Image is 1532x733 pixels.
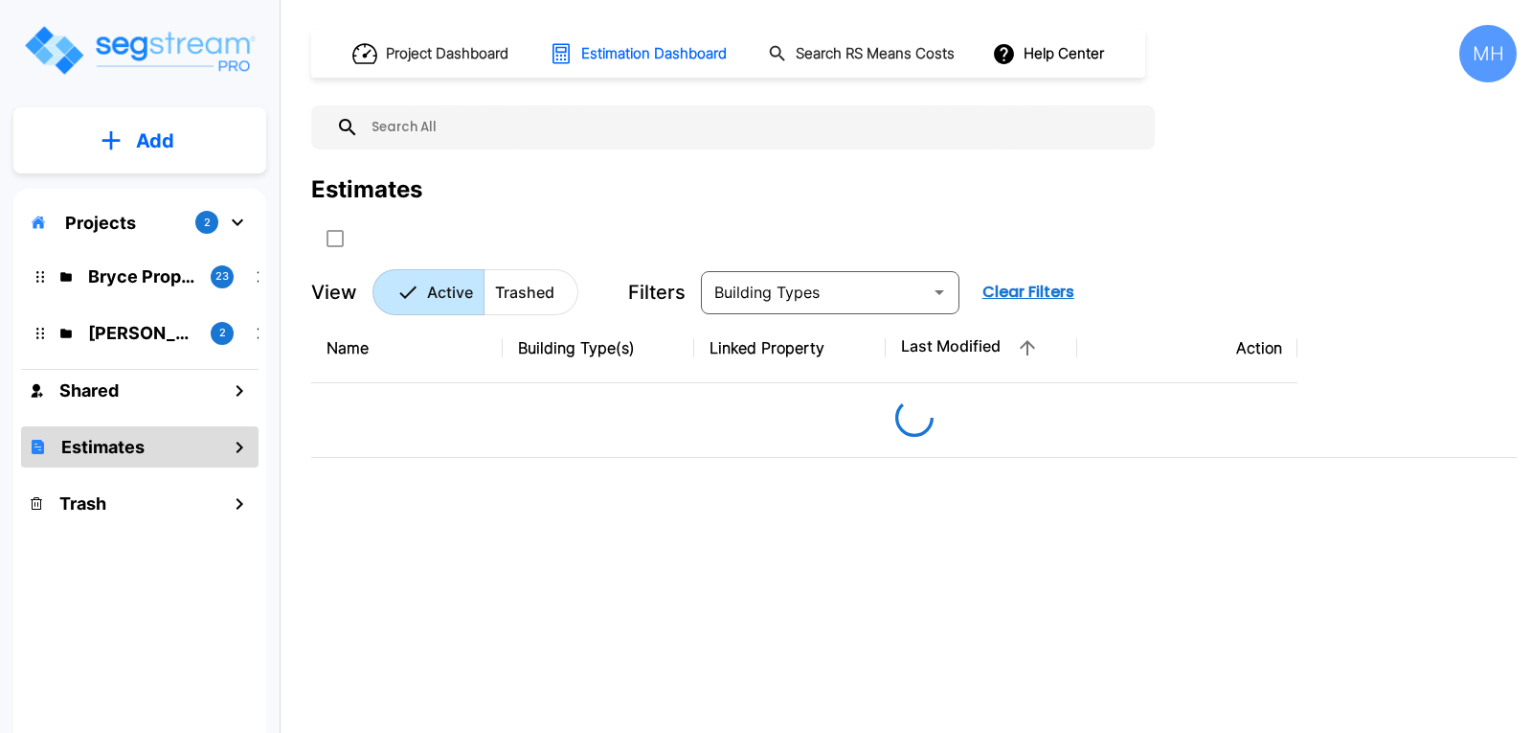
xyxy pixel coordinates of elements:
[372,269,578,315] div: Platform
[88,263,195,289] p: Bryce Properties
[204,215,211,231] p: 2
[219,325,226,341] p: 2
[65,210,136,236] p: Projects
[136,126,174,155] p: Add
[59,378,119,403] h1: Shared
[215,268,229,285] p: 23
[503,313,694,383] th: Building Type(s)
[628,278,686,307] p: Filters
[581,43,727,65] h1: Estimation Dashboard
[61,434,145,460] h1: Estimates
[13,113,266,169] button: Add
[386,43,508,65] h1: Project Dashboard
[88,320,195,346] p: Romero Properties
[796,43,955,65] h1: Search RS Means Costs
[1077,313,1297,383] th: Action
[542,34,737,74] button: Estimation Dashboard
[694,313,886,383] th: Linked Property
[926,279,953,306] button: Open
[427,281,473,304] p: Active
[495,281,554,304] p: Trashed
[372,269,484,315] button: Active
[311,172,422,207] div: Estimates
[975,273,1082,311] button: Clear Filters
[345,33,519,75] button: Project Dashboard
[316,219,354,258] button: SelectAll
[988,35,1112,72] button: Help Center
[484,269,578,315] button: Trashed
[22,23,257,78] img: Logo
[760,35,965,73] button: Search RS Means Costs
[59,491,106,516] h1: Trash
[359,105,1145,149] input: Search All
[707,279,922,306] input: Building Types
[886,313,1077,383] th: Last Modified
[311,278,357,307] p: View
[327,336,487,359] div: Name
[1459,25,1517,82] div: MH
